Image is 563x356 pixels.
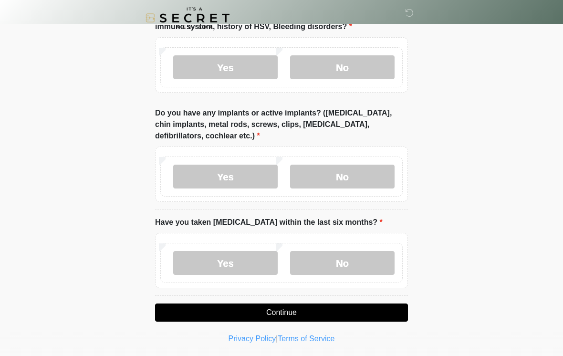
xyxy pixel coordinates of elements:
[173,55,278,79] label: Yes
[173,251,278,275] label: Yes
[276,335,278,343] a: |
[155,217,383,228] label: Have you taken [MEDICAL_DATA] within the last six months?
[173,165,278,188] label: Yes
[155,304,408,322] button: Continue
[290,251,395,275] label: No
[290,55,395,79] label: No
[290,165,395,188] label: No
[229,335,276,343] a: Privacy Policy
[278,335,334,343] a: Terms of Service
[155,107,408,142] label: Do you have any implants or active implants? ([MEDICAL_DATA], chin implants, metal rods, screws, ...
[146,7,229,29] img: It's A Secret Med Spa Logo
